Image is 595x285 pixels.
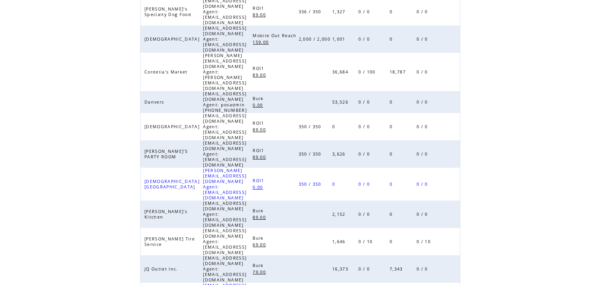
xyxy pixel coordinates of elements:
[253,178,266,183] span: ROI1
[253,154,268,160] span: 89.00
[144,69,190,75] span: Cordelia's Market
[203,53,246,91] span: [PERSON_NAME][EMAIL_ADDRESS][DOMAIN_NAME] Agent: [PERSON_NAME][EMAIL_ADDRESS][DOMAIN_NAME]
[253,127,268,133] span: 89.00
[253,12,268,18] span: 89.00
[253,39,271,45] span: 159.00
[390,239,394,244] span: 0
[253,269,268,275] span: 79.00
[253,215,268,220] span: 89.00
[417,9,430,14] span: 0 / 0
[390,99,394,105] span: 0
[390,212,394,217] span: 0
[332,124,337,129] span: 0
[253,148,266,153] span: ROI1
[253,213,270,220] a: 89.00
[203,113,246,140] span: [EMAIL_ADDRESS][DOMAIN_NAME] Agent: [EMAIL_ADDRESS][DOMAIN_NAME]
[253,235,265,241] span: Bulk
[253,66,266,71] span: ROI1
[144,179,200,190] span: [DEMOGRAPHIC_DATA][GEOGRAPHIC_DATA]
[203,91,249,113] span: [EMAIL_ADDRESS][DOMAIN_NAME] Agent: posadmin [PHONE_NUMBER]
[253,11,270,18] a: 89.00
[417,212,430,217] span: 0 / 0
[299,36,332,42] span: 2,000 / 2,000
[358,9,372,14] span: 0 / 0
[390,151,394,157] span: 0
[253,33,298,38] span: Mobile Out Reach
[299,181,323,187] span: 350 / 350
[253,242,268,247] span: 69.00
[299,124,323,129] span: 350 / 350
[144,266,180,272] span: JQ Outlet Inc.
[332,239,347,244] span: 1,646
[417,99,430,105] span: 0 / 0
[417,151,430,157] span: 0 / 0
[144,236,195,247] span: [PERSON_NAME] Tire Service
[417,36,430,42] span: 0 / 0
[390,9,394,14] span: 0
[253,102,265,108] span: 0.00
[390,124,394,129] span: 0
[253,120,266,126] span: ROI1
[332,9,347,14] span: 1,327
[332,69,350,75] span: 36,684
[144,6,193,17] span: [PERSON_NAME]'s Specialty Dog Food
[332,36,347,42] span: 1,001
[253,96,265,101] span: Bulk
[417,69,430,75] span: 0 / 0
[358,124,372,129] span: 0 / 0
[253,71,270,78] a: 89.00
[203,25,246,53] span: [EMAIL_ADDRESS][DOMAIN_NAME] Agent: [EMAIL_ADDRESS][DOMAIN_NAME]
[203,201,246,228] span: [EMAIL_ADDRESS][DOMAIN_NAME] Agent: [EMAIL_ADDRESS][DOMAIN_NAME]
[390,36,394,42] span: 0
[253,208,265,213] span: Bulk
[417,124,430,129] span: 0 / 0
[390,266,405,272] span: 7,343
[253,241,270,247] a: 69.00
[144,209,187,220] span: [PERSON_NAME]'s Kitchen
[332,212,347,217] span: 2,152
[144,124,201,129] span: [DEMOGRAPHIC_DATA]
[417,266,430,272] span: 0 / 0
[358,266,372,272] span: 0 / 0
[203,255,246,283] span: [EMAIL_ADDRESS][DOMAIN_NAME] Agent: [EMAIL_ADDRESS][DOMAIN_NAME]
[332,151,347,157] span: 3,626
[358,181,372,187] span: 0 / 0
[332,99,350,105] span: 53,526
[390,181,394,187] span: 0
[203,228,246,255] span: [EMAIL_ADDRESS][DOMAIN_NAME] Agent: [EMAIL_ADDRESS][DOMAIN_NAME]
[358,99,372,105] span: 0 / 0
[253,153,270,160] a: 89.00
[253,101,267,108] a: 0.00
[332,266,350,272] span: 16,373
[253,72,268,78] span: 89.00
[332,181,337,187] span: 0
[253,268,270,275] a: 79.00
[253,5,266,11] span: ROI1
[253,185,265,190] span: 0.00
[253,263,265,268] span: Bulk
[358,239,374,244] span: 0 / 10
[417,181,430,187] span: 0 / 0
[358,212,372,217] span: 0 / 0
[390,69,408,75] span: 18,787
[358,151,372,157] span: 0 / 0
[299,9,323,14] span: 336 / 350
[144,149,188,160] span: [PERSON_NAME]'S PARTY ROOM
[144,36,201,42] span: [DEMOGRAPHIC_DATA]
[253,126,270,133] a: 89.00
[203,140,246,168] span: [EMAIL_ADDRESS][DOMAIN_NAME] Agent: [EMAIL_ADDRESS][DOMAIN_NAME]
[253,183,267,190] a: 0.00
[358,69,377,75] span: 0 / 100
[253,38,273,45] a: 159.00
[144,99,166,105] span: Danvers
[417,239,433,244] span: 0 / 10
[299,151,323,157] span: 350 / 350
[203,168,246,201] span: [PERSON_NAME][EMAIL_ADDRESS][DOMAIN_NAME] Agent: [EMAIL_ADDRESS][DOMAIN_NAME]
[358,36,372,42] span: 0 / 0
